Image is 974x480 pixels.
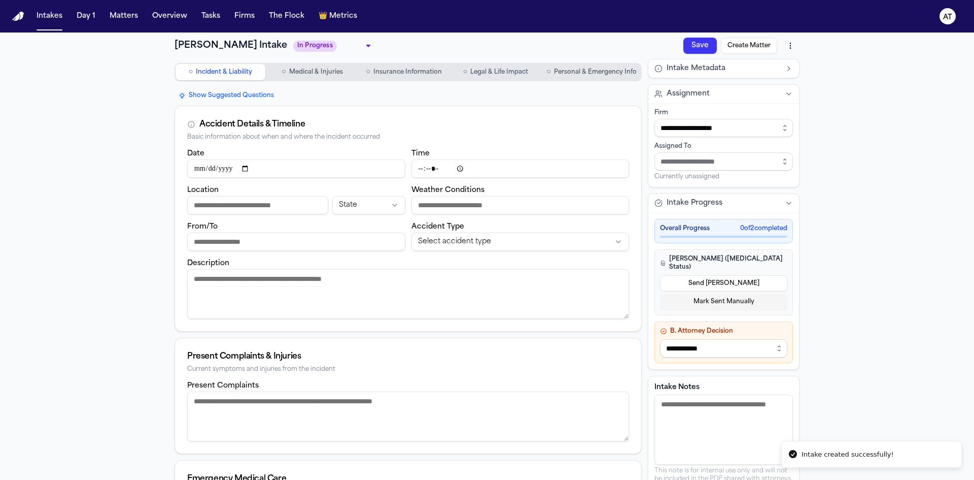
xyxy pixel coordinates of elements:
span: Assignment [667,89,710,99]
button: Go to Medical & Injuries [267,64,357,80]
img: Finch Logo [12,12,24,21]
label: Intake Notes [654,382,793,393]
button: More actions [781,37,799,55]
button: Go to Incident & Liability [176,64,265,80]
div: Basic information about when and where the incident occurred [187,134,629,141]
span: 0 of 2 completed [740,225,787,233]
button: Go to Personal & Emergency Info [543,64,641,80]
span: Incident & Liability [196,68,252,76]
div: Present Complaints & Injuries [187,350,629,363]
input: Select firm [654,119,793,137]
span: Intake Progress [667,198,722,208]
div: Accident Details & Timeline [199,118,305,131]
span: ○ [463,67,467,77]
span: Currently unassigned [654,173,719,181]
label: Location [187,186,219,194]
button: Save [683,38,717,54]
input: Weather conditions [411,196,630,214]
button: Intake Progress [648,194,799,212]
div: Current symptoms and injuries from the incident [187,366,629,373]
button: Mark Sent Manually [660,294,787,310]
button: Firms [230,7,259,25]
button: Tasks [197,7,224,25]
span: Legal & Life Impact [470,68,528,76]
input: Incident time [411,159,630,178]
span: Intake Metadata [667,63,725,74]
input: Incident location [187,196,328,214]
label: Weather Conditions [411,186,484,194]
button: Matters [106,7,142,25]
label: Description [187,260,229,267]
button: The Flock [265,7,308,25]
button: Send [PERSON_NAME] [660,275,787,292]
span: In Progress [293,41,337,52]
button: Assignment [648,85,799,103]
label: Time [411,150,430,157]
button: Intake Metadata [648,59,799,78]
textarea: Incident description [187,269,629,319]
label: From/To [187,223,218,231]
h1: [PERSON_NAME] Intake [175,39,287,53]
button: Overview [148,7,191,25]
button: Go to Legal & Life Impact [451,64,541,80]
div: Update intake status [293,39,374,53]
button: Create Matter [721,38,777,54]
div: Firm [654,109,793,117]
span: Personal & Emergency Info [554,68,637,76]
button: Show Suggested Questions [175,89,278,102]
span: Medical & Injuries [289,68,343,76]
textarea: Present complaints [187,392,629,441]
button: Intakes [32,7,66,25]
button: Go to Insurance Information [359,64,449,80]
label: Date [187,150,204,157]
span: Overall Progress [660,225,710,233]
a: Home [12,12,24,21]
input: From/To destination [187,233,405,251]
span: ○ [189,67,193,77]
h4: [PERSON_NAME] ([MEDICAL_DATA] Status) [660,255,787,271]
button: crownMetrics [315,7,361,25]
button: Day 1 [73,7,99,25]
input: Incident date [187,159,405,178]
span: ○ [282,67,286,77]
button: Incident state [332,196,405,214]
input: Assign to staff member [654,152,793,171]
span: ○ [547,67,551,77]
div: Intake created successfully! [802,450,894,460]
div: Assigned To [654,142,793,150]
label: Present Complaints [187,382,259,390]
textarea: Intake notes [654,395,793,465]
span: Insurance Information [373,68,442,76]
span: ○ [366,67,370,77]
h4: B. Attorney Decision [660,327,787,335]
label: Accident Type [411,223,464,231]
